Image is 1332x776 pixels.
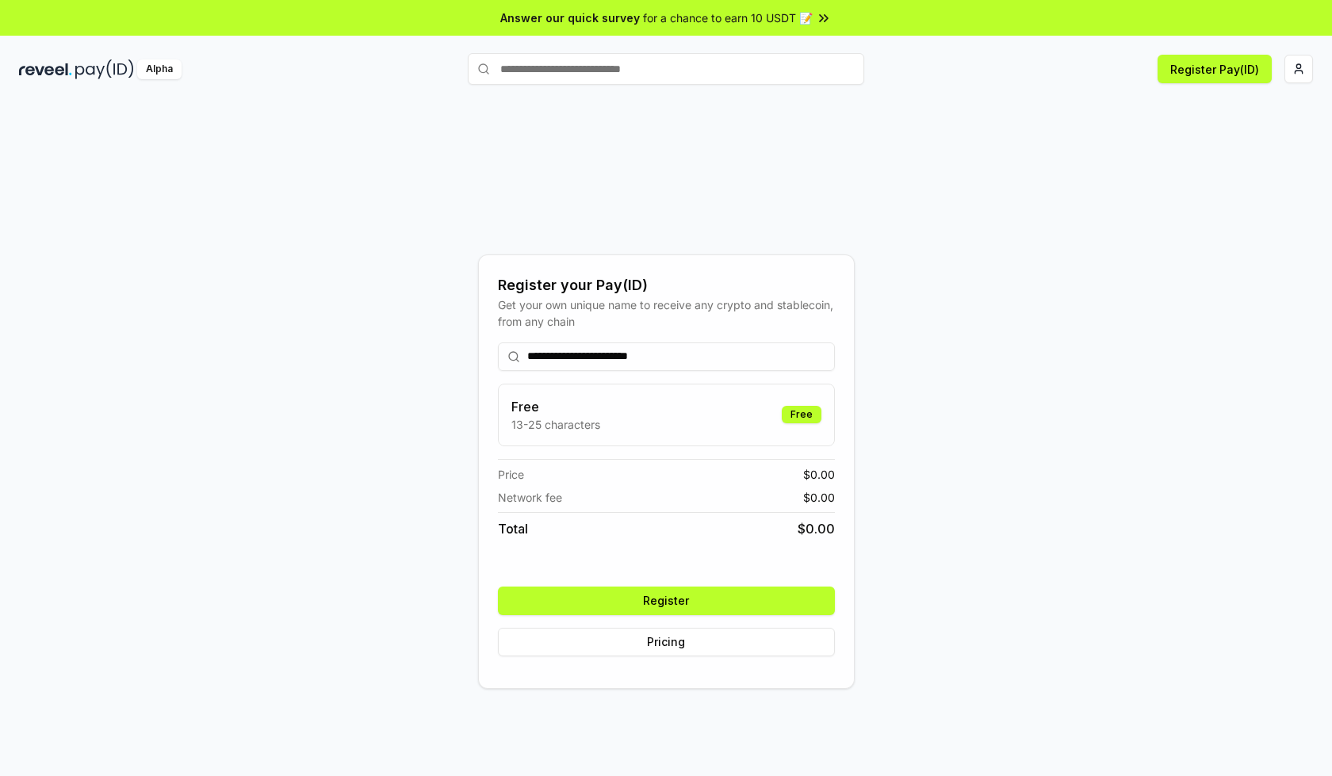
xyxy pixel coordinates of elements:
span: Network fee [498,489,562,506]
span: $ 0.00 [803,466,835,483]
span: for a chance to earn 10 USDT 📝 [643,10,813,26]
img: reveel_dark [19,59,72,79]
span: $ 0.00 [803,489,835,506]
div: Get your own unique name to receive any crypto and stablecoin, from any chain [498,296,835,330]
button: Pricing [498,628,835,656]
img: pay_id [75,59,134,79]
span: $ 0.00 [798,519,835,538]
div: Register your Pay(ID) [498,274,835,296]
span: Total [498,519,528,538]
h3: Free [511,397,600,416]
button: Register Pay(ID) [1158,55,1272,83]
button: Register [498,587,835,615]
div: Free [782,406,821,423]
span: Price [498,466,524,483]
p: 13-25 characters [511,416,600,433]
span: Answer our quick survey [500,10,640,26]
div: Alpha [137,59,182,79]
